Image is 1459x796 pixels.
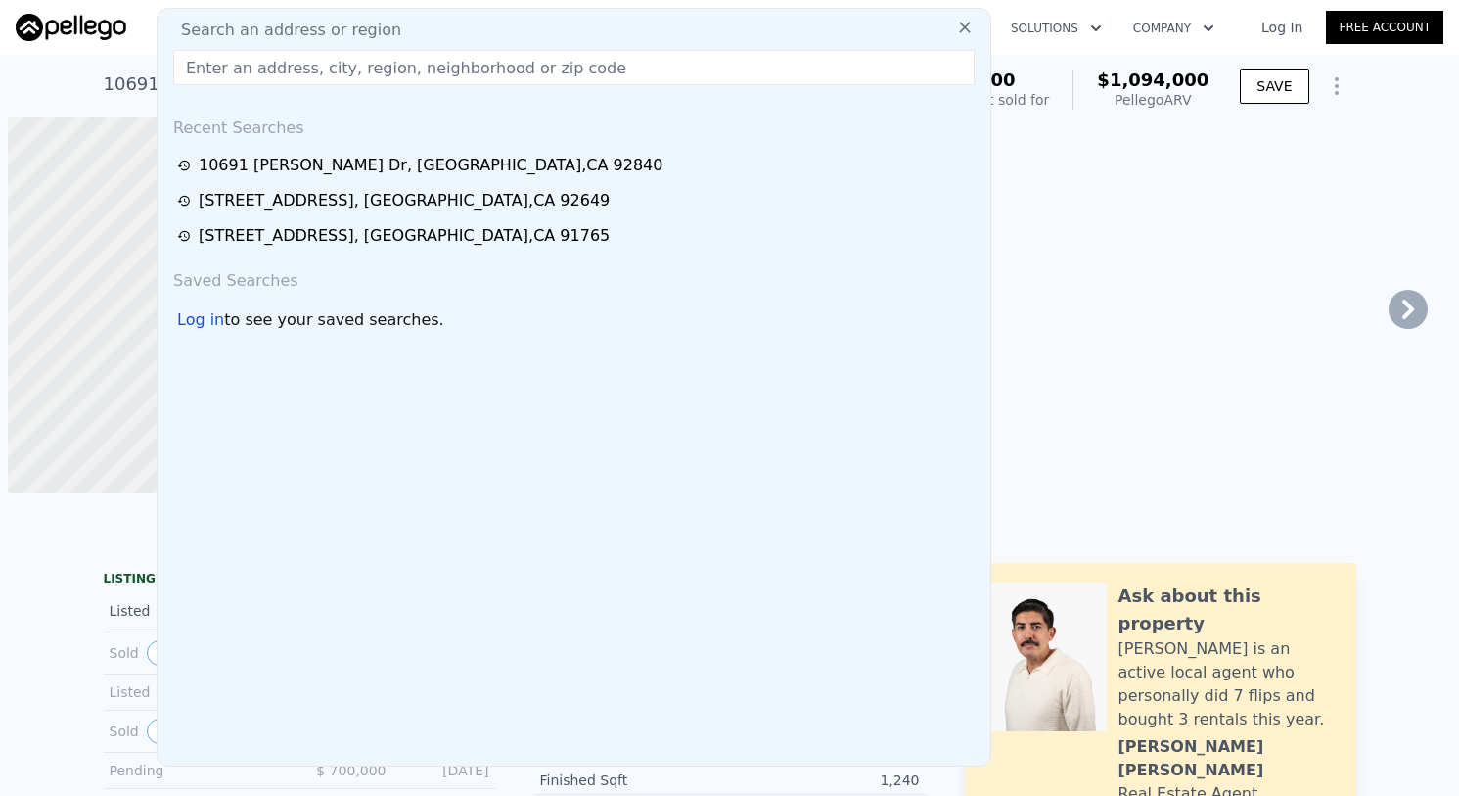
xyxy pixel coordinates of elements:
[730,771,920,790] div: 1,240
[1238,18,1326,37] a: Log In
[177,308,224,332] div: Log in
[110,761,284,780] div: Pending
[173,50,975,85] input: Enter an address, city, region, neighborhood or zip code
[1326,11,1443,44] a: Free Account
[177,154,977,177] a: 10691 [PERSON_NAME] Dr, [GEOGRAPHIC_DATA],CA 92840
[104,571,495,590] div: LISTING & SALE HISTORY
[316,763,386,778] span: $ 700,000
[199,224,610,248] div: [STREET_ADDRESS] , [GEOGRAPHIC_DATA] , CA 91765
[1118,735,1337,782] div: [PERSON_NAME] [PERSON_NAME]
[177,189,977,212] a: [STREET_ADDRESS], [GEOGRAPHIC_DATA],CA 92649
[147,719,195,744] button: View historical data
[199,154,662,177] div: 10691 [PERSON_NAME] Dr , [GEOGRAPHIC_DATA] , CA 92840
[1118,637,1337,731] div: [PERSON_NAME] is an active local agent who personally did 7 flips and bought 3 rentals this year.
[165,101,982,148] div: Recent Searches
[995,11,1117,46] button: Solutions
[224,308,443,332] span: to see your saved searches.
[1097,70,1208,90] span: $1,094,000
[199,189,610,212] div: [STREET_ADDRESS] , [GEOGRAPHIC_DATA] , CA 92649
[1317,67,1356,106] button: Show Options
[1097,90,1208,110] div: Pellego ARV
[110,682,284,702] div: Listed
[104,70,632,98] div: 10691 [PERSON_NAME] Dr , [GEOGRAPHIC_DATA] , CA 92840
[177,224,977,248] a: [STREET_ADDRESS], [GEOGRAPHIC_DATA],CA 91765
[1240,69,1308,104] button: SAVE
[165,19,401,42] span: Search an address or region
[147,640,188,666] button: View historical data
[1118,583,1337,637] div: Ask about this property
[165,254,982,301] div: Saved Searches
[110,719,284,744] div: Sold
[402,761,489,780] div: [DATE]
[540,771,730,790] div: Finished Sqft
[16,14,126,41] img: Pellego
[1117,11,1230,46] button: Company
[110,598,284,624] div: Listed
[110,640,284,666] div: Sold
